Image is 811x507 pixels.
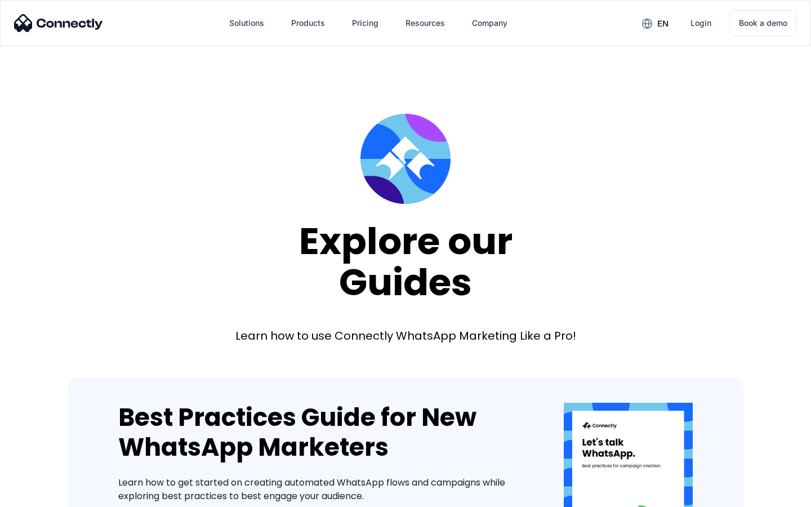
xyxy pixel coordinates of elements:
[220,10,273,37] div: Solutions
[23,487,68,503] ul: Language list
[118,476,530,503] div: Learn how to get started on creating automated WhatsApp flows and campaigns while exploring best ...
[118,403,530,462] div: Best Practices Guide for New WhatsApp Marketers
[299,221,513,303] div: Explore our Guides
[396,10,454,37] div: Resources
[352,15,378,31] div: Pricing
[405,15,445,31] div: Resources
[681,10,720,37] a: Login
[291,15,325,31] div: Products
[343,10,387,37] a: Pricing
[472,15,507,31] div: Company
[14,14,103,32] img: Connectly Logo
[690,15,711,31] div: Login
[729,10,797,36] a: Book a demo
[463,10,516,37] div: Company
[282,10,334,37] div: Products
[657,16,669,32] div: en
[11,487,68,503] aside: Language selected: English
[633,15,677,32] div: en
[235,328,576,344] div: Learn how to use Connectly WhatsApp Marketing Like a Pro!
[229,15,264,31] div: Solutions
